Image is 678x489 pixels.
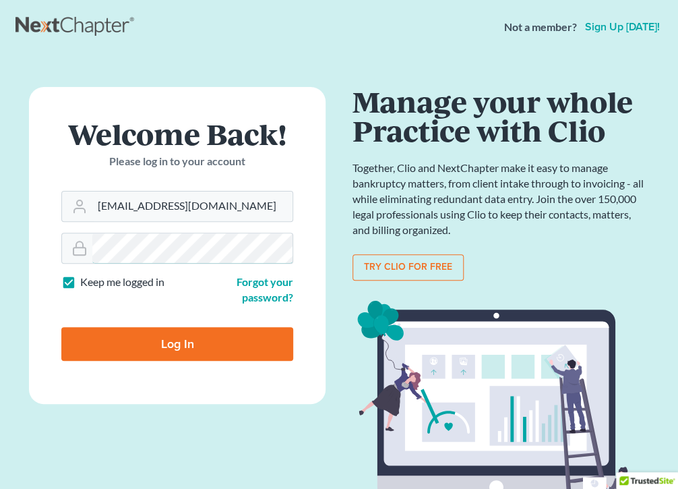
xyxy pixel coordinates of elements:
[582,22,662,32] a: Sign up [DATE]!
[352,254,464,281] a: Try clio for free
[61,327,293,361] input: Log In
[504,20,577,35] strong: Not a member?
[352,161,649,237] p: Together, Clio and NextChapter make it easy to manage bankruptcy matters, from client intake thro...
[92,192,292,221] input: Email Address
[61,154,293,169] p: Please log in to your account
[61,119,293,148] h1: Welcome Back!
[352,87,649,144] h1: Manage your whole Practice with Clio
[237,275,293,304] a: Forgot your password?
[80,275,164,290] label: Keep me logged in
